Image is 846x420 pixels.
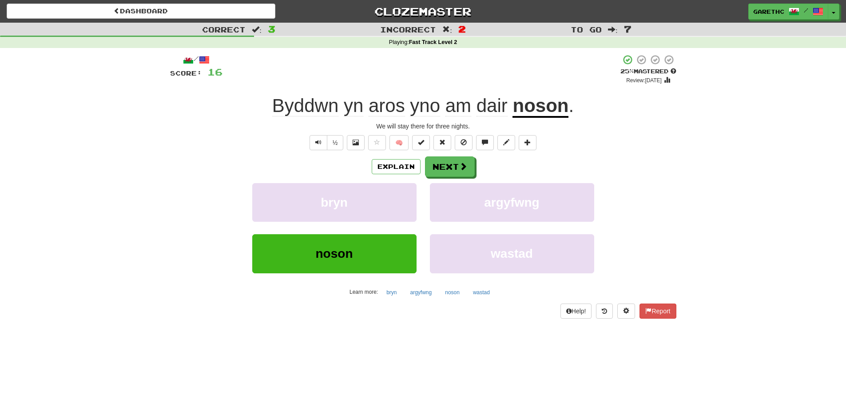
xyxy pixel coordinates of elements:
[433,135,451,150] button: Reset to 0% Mastered (alt+r)
[207,66,222,77] span: 16
[484,196,539,209] span: argyfwng
[389,135,409,150] button: 🧠
[410,95,440,116] span: yno
[170,54,222,65] div: /
[372,159,421,174] button: Explain
[468,286,495,299] button: wastad
[620,68,634,75] span: 25 %
[568,95,574,116] span: .
[316,247,353,260] span: noson
[252,183,417,222] button: bryn
[344,95,363,116] span: yn
[804,7,808,13] span: /
[268,24,275,34] span: 3
[170,69,202,77] span: Score:
[380,25,436,34] span: Incorrect
[327,135,344,150] button: ½
[347,135,365,150] button: Show image (alt+x)
[289,4,557,19] a: Clozemaster
[491,247,533,260] span: wastad
[748,4,828,20] a: GarethC /
[512,95,568,118] u: noson
[252,234,417,273] button: noson
[639,304,676,319] button: Report
[442,26,452,33] span: :
[252,26,262,33] span: :
[405,286,437,299] button: argyfwng
[368,135,386,150] button: Favorite sentence (alt+f)
[425,156,475,177] button: Next
[430,234,594,273] button: wastad
[620,68,676,76] div: Mastered
[560,304,592,319] button: Help!
[310,135,327,150] button: Play sentence audio (ctl+space)
[202,25,246,34] span: Correct
[596,304,613,319] button: Round history (alt+y)
[369,95,405,116] span: aros
[519,135,536,150] button: Add to collection (alt+a)
[458,24,466,34] span: 2
[477,95,508,116] span: dair
[497,135,515,150] button: Edit sentence (alt+d)
[409,39,457,45] strong: Fast Track Level 2
[626,77,662,84] small: Review: [DATE]
[445,95,471,116] span: am
[476,135,494,150] button: Discuss sentence (alt+u)
[7,4,275,19] a: Dashboard
[430,183,594,222] button: argyfwng
[753,8,784,16] span: GarethC
[272,95,338,116] span: Byddwn
[170,122,676,131] div: We will stay there for three nights.
[624,24,632,34] span: 7
[308,135,344,150] div: Text-to-speech controls
[350,289,378,295] small: Learn more:
[321,196,348,209] span: bryn
[381,286,401,299] button: bryn
[440,286,465,299] button: noson
[455,135,473,150] button: Ignore sentence (alt+i)
[412,135,430,150] button: Set this sentence to 100% Mastered (alt+m)
[608,26,618,33] span: :
[571,25,602,34] span: To go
